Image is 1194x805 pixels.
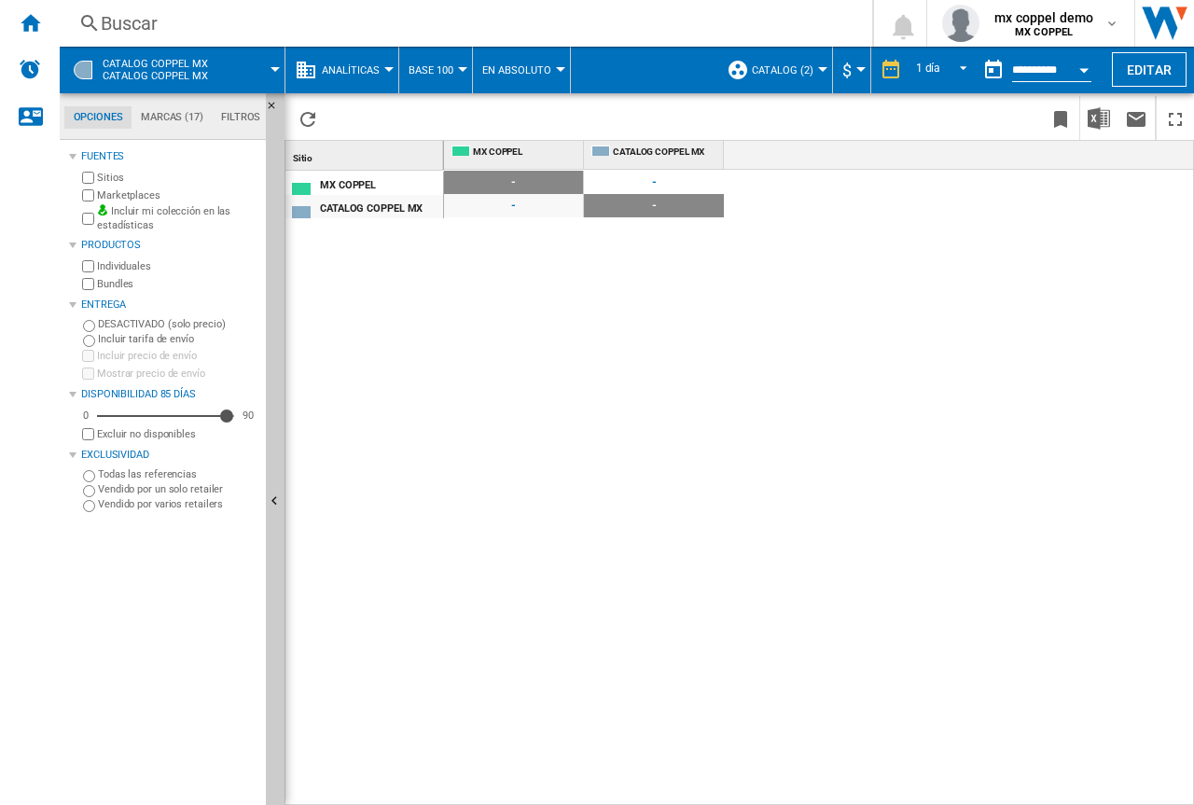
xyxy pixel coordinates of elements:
[409,47,463,93] button: Base 100
[727,47,823,93] div: catalog (2)
[584,194,724,217] span: -
[132,106,212,129] md-tab-item: Marcas (17)
[295,47,389,93] div: Analíticas
[448,141,583,164] div: MX COPPEL
[994,8,1093,27] span: mx coppel demo
[97,277,258,291] label: Bundles
[97,204,258,233] label: Incluir mi colección en las estadísticas
[81,387,258,402] div: Disponibilidad 85 Días
[82,207,94,230] input: Incluir mi colección en las estadísticas
[444,171,583,194] span: -
[1118,96,1155,140] button: Enviar este reporte por correo electrónico
[1157,96,1194,140] button: Maximizar
[97,259,258,273] label: Individuales
[83,500,95,512] input: Vendido por varios retailers
[103,47,227,93] button: CATALOG COPPEL MXCatalog coppel mx
[98,317,258,331] label: DESACTIVADO (solo precio)
[916,62,941,75] div: 1 día
[482,64,551,76] span: En absoluto
[289,96,326,140] button: Recargar
[482,47,561,93] button: En absoluto
[98,482,258,496] label: Vendido por un solo retailer
[81,448,258,463] div: Exclusividad
[289,141,443,170] div: Sort None
[97,349,258,363] label: Incluir precio de envío
[83,485,95,497] input: Vendido por un solo retailer
[97,427,258,441] label: Excluir no disponibles
[83,320,95,332] input: DESACTIVADO (solo precio)
[293,153,312,163] span: Sitio
[322,47,389,93] button: Analíticas
[588,141,724,164] div: CATALOG COPPEL MX
[82,189,94,201] input: Marketplaces
[473,146,579,152] span: MX COPPEL
[64,106,132,129] md-tab-item: Opciones
[98,332,258,346] label: Incluir tarifa de envío
[81,298,258,312] div: Entrega
[444,194,583,217] span: -
[1112,52,1187,87] button: Editar
[1080,96,1118,140] button: Descargar en Excel
[238,409,258,423] div: 90
[82,278,94,290] input: Bundles
[322,64,380,76] span: Analíticas
[1015,26,1073,38] b: MX COPPEL
[613,146,720,152] span: CATALOG COPPEL MX
[82,368,94,380] input: Mostrar precio de envío
[1067,50,1101,84] button: Open calendar
[97,367,258,381] label: Mostrar precio de envío
[82,350,94,362] input: Incluir precio de envío
[103,58,208,82] span: CATALOG COPPEL MX:Catalog coppel mx
[752,47,823,93] button: catalog (2)
[833,47,871,93] md-menu: Currency
[212,106,270,129] md-tab-item: Filtros
[289,141,443,170] div: Sitio Sort None
[78,409,93,423] div: 0
[97,171,258,185] label: Sitios
[98,497,258,511] label: Vendido por varios retailers
[69,47,275,93] div: CATALOG COPPEL MXCatalog coppel mx
[97,204,108,215] img: mysite-bg-18x18.png
[81,149,258,164] div: Fuentes
[1042,96,1079,140] button: Marcar este reporte
[842,61,852,80] span: $
[83,470,95,482] input: Todas las referencias
[83,335,95,347] input: Incluir tarifa de envío
[584,171,724,194] span: -
[97,188,258,202] label: Marketplaces
[98,467,258,481] label: Todas las referencias
[266,93,288,127] button: Ocultar
[82,172,94,184] input: Sitios
[911,55,975,86] md-select: REPORTS.WIZARD.STEPS.REPORT.STEPS.REPORT_OPTIONS.PERIOD: 1 día
[81,238,258,253] div: Productos
[101,10,824,36] div: Buscar
[975,51,1012,89] button: md-calendar
[97,407,234,425] md-slider: Disponibilidad
[320,173,442,193] div: MX COPPEL
[409,64,453,76] span: Base 100
[752,64,813,76] span: catalog (2)
[82,428,94,440] input: Mostrar precio de envío
[19,58,41,80] img: alerts-logo.svg
[942,5,979,42] img: profile.jpg
[1088,107,1110,130] img: excel-24x24.png
[842,47,861,93] button: $
[82,260,94,272] input: Individuales
[320,197,442,216] div: CATALOG COPPEL MX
